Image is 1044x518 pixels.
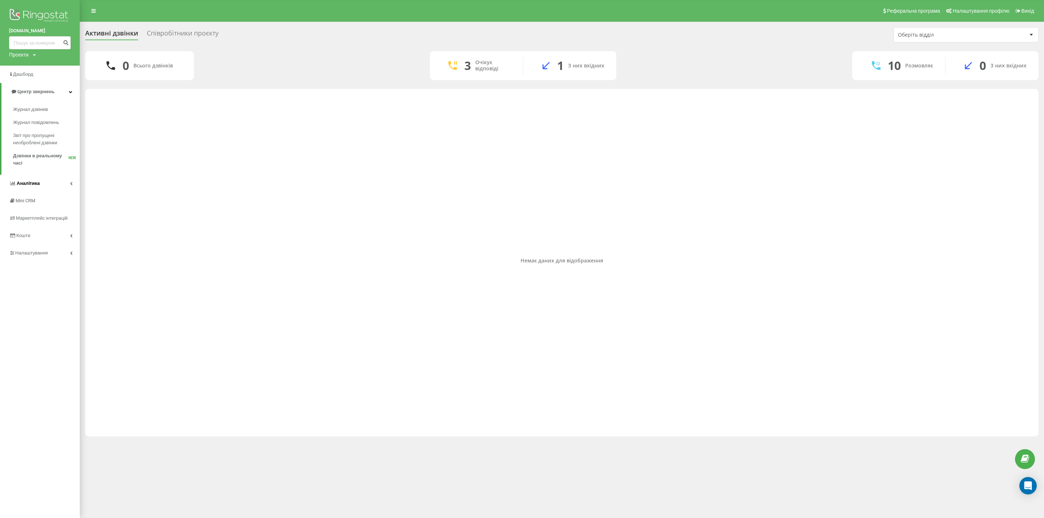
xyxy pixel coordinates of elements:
[147,29,219,41] div: Співробітники проєкту
[17,181,40,186] span: Аналiтика
[1,83,80,100] a: Центр звернень
[13,116,80,129] a: Журнал повідомлень
[13,119,59,126] span: Журнал повідомлень
[9,36,71,49] input: Пошук за номером
[13,71,33,77] span: Дашборд
[1019,477,1037,494] div: Open Intercom Messenger
[123,59,129,72] div: 0
[1022,8,1034,14] span: Вихід
[17,89,54,94] span: Центр звернень
[9,7,71,25] img: Ringostat logo
[979,59,986,72] div: 0
[464,59,471,72] div: 3
[888,59,901,72] div: 10
[887,8,940,14] span: Реферальна програма
[13,106,48,113] span: Журнал дзвінків
[13,129,80,149] a: Звіт про пропущені необроблені дзвінки
[568,63,604,69] div: З них вхідних
[9,51,29,58] div: Проекти
[16,233,30,238] span: Кошти
[953,8,1009,14] span: Налаштування профілю
[475,59,512,72] div: Очікує відповіді
[16,215,68,221] span: Маркетплейс інтеграцій
[133,63,173,69] div: Всього дзвінків
[990,63,1027,69] div: З них вхідних
[13,103,80,116] a: Журнал дзвінків
[13,132,76,146] span: Звіт про пропущені необроблені дзвінки
[91,258,1033,264] div: Немає даних для відображення
[13,149,80,170] a: Дзвінки в реальному часіNEW
[15,250,48,256] span: Налаштування
[13,152,69,167] span: Дзвінки в реальному часі
[898,32,985,38] div: Оберіть відділ
[9,27,71,34] a: [DOMAIN_NAME]
[16,198,35,203] span: Mini CRM
[905,63,933,69] div: Розмовляє
[85,29,138,41] div: Активні дзвінки
[557,59,564,72] div: 1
